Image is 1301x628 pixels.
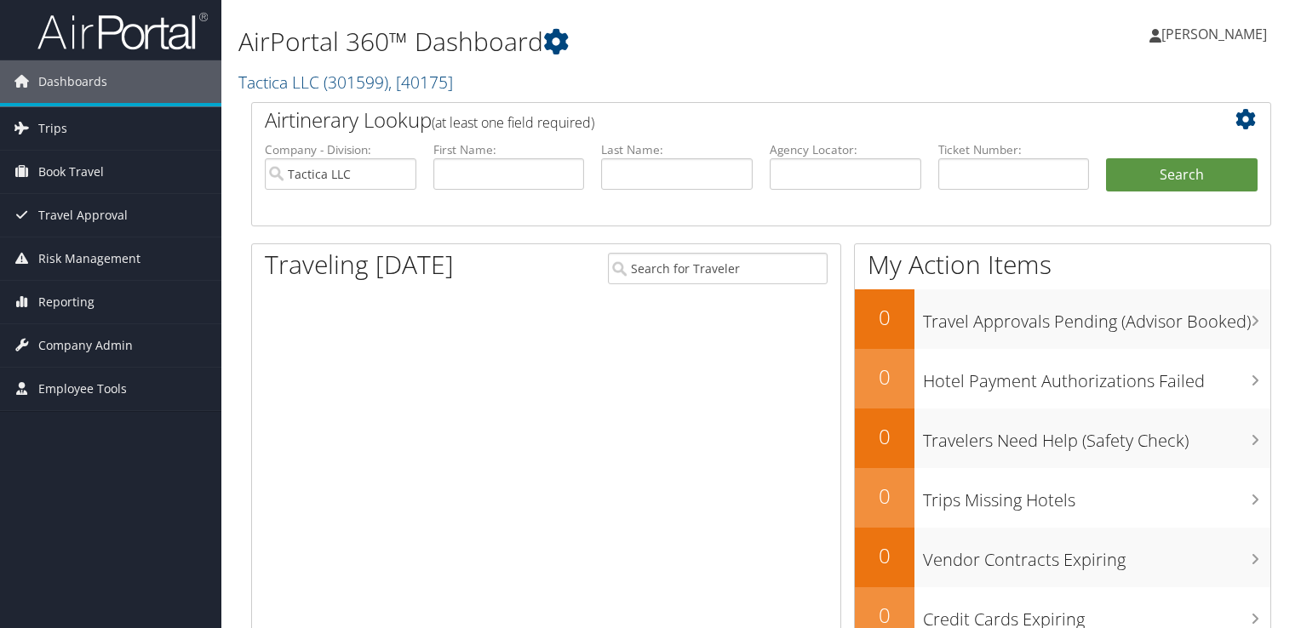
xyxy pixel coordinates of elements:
span: Dashboards [38,60,107,103]
h2: 0 [855,303,914,332]
span: Trips [38,107,67,150]
h1: AirPortal 360™ Dashboard [238,24,936,60]
h2: Airtinerary Lookup [265,106,1172,134]
span: , [ 40175 ] [388,71,453,94]
span: Travel Approval [38,194,128,237]
h1: Traveling [DATE] [265,247,454,283]
h3: Travel Approvals Pending (Advisor Booked) [923,301,1270,334]
a: 0Travel Approvals Pending (Advisor Booked) [855,289,1270,349]
h3: Trips Missing Hotels [923,480,1270,512]
label: Last Name: [601,141,753,158]
h3: Vendor Contracts Expiring [923,540,1270,572]
span: [PERSON_NAME] [1161,25,1267,43]
label: Company - Division: [265,141,416,158]
span: ( 301599 ) [324,71,388,94]
label: Ticket Number: [938,141,1090,158]
a: 0Hotel Payment Authorizations Failed [855,349,1270,408]
span: (at least one field required) [432,113,594,132]
h2: 0 [855,541,914,570]
span: Employee Tools [38,368,127,410]
a: Tactica LLC [238,71,453,94]
img: airportal-logo.png [37,11,208,51]
h3: Hotel Payment Authorizations Failed [923,361,1270,393]
h2: 0 [855,422,914,451]
input: Search for Traveler [608,253,828,284]
span: Company Admin [38,324,133,367]
h1: My Action Items [855,247,1270,283]
a: [PERSON_NAME] [1149,9,1284,60]
label: Agency Locator: [770,141,921,158]
a: 0Vendor Contracts Expiring [855,528,1270,587]
button: Search [1106,158,1258,192]
h2: 0 [855,363,914,391]
h3: Travelers Need Help (Safety Check) [923,420,1270,453]
a: 0Trips Missing Hotels [855,468,1270,528]
label: First Name: [433,141,585,158]
span: Risk Management [38,237,140,280]
span: Reporting [38,281,95,323]
h2: 0 [855,482,914,511]
span: Book Travel [38,151,104,193]
a: 0Travelers Need Help (Safety Check) [855,408,1270,468]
